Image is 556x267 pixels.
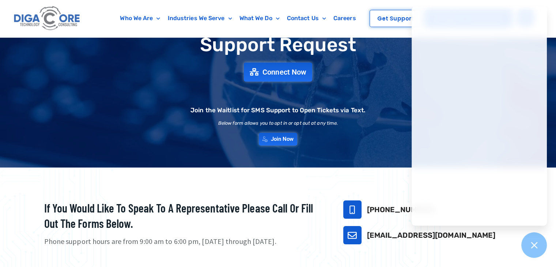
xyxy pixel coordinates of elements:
[330,10,360,27] a: Careers
[271,136,294,142] span: Join Now
[218,121,338,125] h2: Below form allows you to opt in or opt out at any time.
[343,226,362,244] a: support@digacore.com
[26,34,530,55] h1: Support Request
[367,231,496,240] a: [EMAIL_ADDRESS][DOMAIN_NAME]
[343,200,362,219] a: 732-646-5725
[111,10,364,27] nav: Menu
[236,10,283,27] a: What We Do
[283,10,330,27] a: Contact Us
[262,68,306,76] span: Connect Now
[44,236,325,247] p: Phone support hours are from 9:00 am to 6:00 pm, [DATE] through [DATE].
[377,16,414,21] span: Get Support
[44,200,325,231] h2: If you would like to speak to a representative please call or fill out the forms below.
[370,10,421,27] a: Get Support
[164,10,236,27] a: Industries We Serve
[12,4,82,33] img: Digacore logo 1
[259,133,298,146] a: Join Now
[190,107,366,113] h2: Join the Waitlist for SMS Support to Open Tickets via Text.
[244,63,312,82] a: Connect Now
[116,10,164,27] a: Who We Are
[367,205,434,214] a: [PHONE_NUMBER]
[412,6,547,226] iframe: Chatgenie Messenger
